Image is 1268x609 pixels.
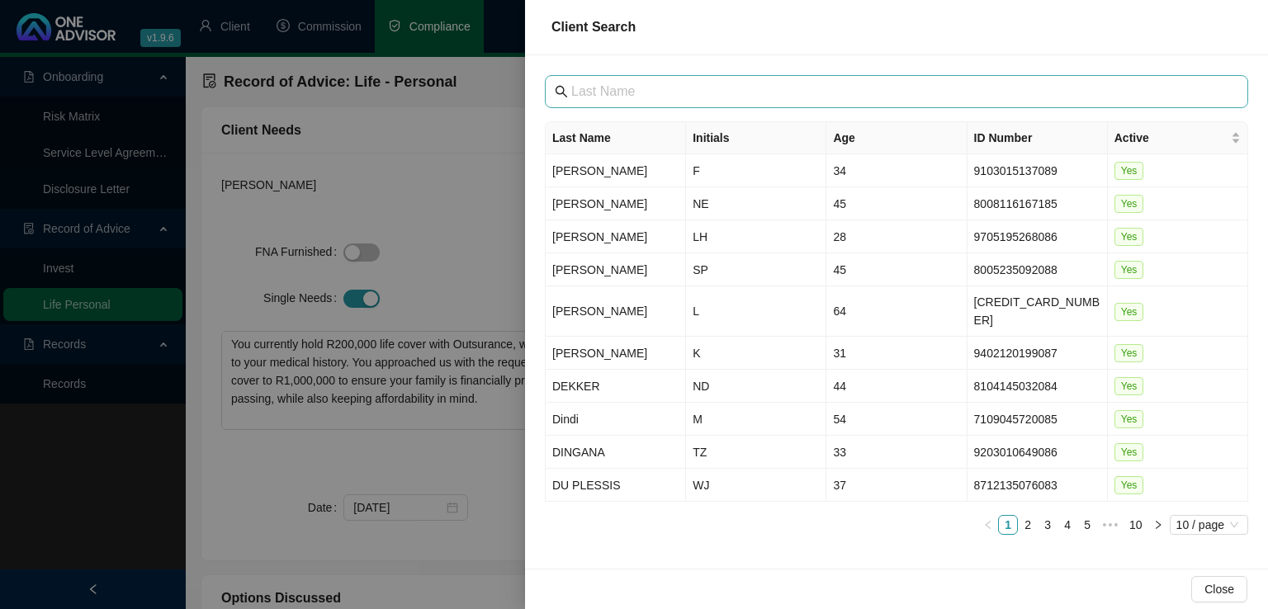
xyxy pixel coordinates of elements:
[1176,516,1242,534] span: 10 / page
[968,286,1108,337] td: [CREDIT_CARD_NUMBER]
[833,263,846,276] span: 45
[546,220,686,253] td: [PERSON_NAME]
[968,253,1108,286] td: 8005235092088
[1114,303,1144,321] span: Yes
[1114,261,1144,279] span: Yes
[546,154,686,187] td: [PERSON_NAME]
[1114,377,1144,395] span: Yes
[833,479,846,492] span: 37
[1114,129,1228,147] span: Active
[1057,515,1077,535] li: 4
[968,436,1108,469] td: 9203010649086
[1039,516,1057,534] a: 3
[1108,122,1248,154] th: Active
[968,337,1108,370] td: 9402120199087
[978,515,998,535] li: Previous Page
[546,337,686,370] td: [PERSON_NAME]
[686,286,826,337] td: L
[686,154,826,187] td: F
[546,370,686,403] td: DEKKER
[1204,580,1234,598] span: Close
[1097,515,1124,535] li: Next 5 Pages
[833,347,846,360] span: 31
[1097,515,1124,535] span: •••
[968,403,1108,436] td: 7109045720085
[546,286,686,337] td: [PERSON_NAME]
[968,469,1108,502] td: 8712135076083
[1018,515,1038,535] li: 2
[1114,162,1144,180] span: Yes
[1019,516,1037,534] a: 2
[833,230,846,243] span: 28
[686,220,826,253] td: LH
[968,122,1108,154] th: ID Number
[546,187,686,220] td: [PERSON_NAME]
[686,253,826,286] td: SP
[1148,515,1168,535] li: Next Page
[546,436,686,469] td: DINGANA
[546,122,686,154] th: Last Name
[686,122,826,154] th: Initials
[998,515,1018,535] li: 1
[833,197,846,210] span: 45
[1148,515,1168,535] button: right
[833,413,846,426] span: 54
[833,164,846,177] span: 34
[1114,476,1144,494] span: Yes
[1058,516,1076,534] a: 4
[833,380,846,393] span: 44
[551,20,636,34] span: Client Search
[978,515,998,535] button: left
[555,85,568,98] span: search
[1153,520,1163,530] span: right
[833,304,846,318] span: 64
[968,154,1108,187] td: 9103015137089
[833,446,846,459] span: 33
[968,220,1108,253] td: 9705195268086
[686,370,826,403] td: ND
[1191,576,1247,602] button: Close
[546,403,686,436] td: Dindi
[999,516,1017,534] a: 1
[1114,195,1144,213] span: Yes
[1114,228,1144,246] span: Yes
[983,520,993,530] span: left
[1114,443,1144,461] span: Yes
[968,370,1108,403] td: 8104145032084
[686,469,826,502] td: WJ
[1078,516,1096,534] a: 5
[686,436,826,469] td: TZ
[1170,515,1248,535] div: Page Size
[1114,344,1144,362] span: Yes
[686,337,826,370] td: K
[686,403,826,436] td: M
[1077,515,1097,535] li: 5
[571,82,1225,101] input: Last Name
[546,469,686,502] td: DU PLESSIS
[1038,515,1057,535] li: 3
[826,122,967,154] th: Age
[1124,516,1147,534] a: 10
[968,187,1108,220] td: 8008116167185
[546,253,686,286] td: [PERSON_NAME]
[686,187,826,220] td: NE
[1124,515,1148,535] li: 10
[1114,410,1144,428] span: Yes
